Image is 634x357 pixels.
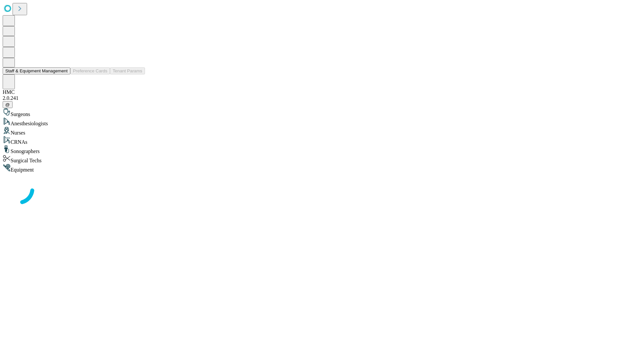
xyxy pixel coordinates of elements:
[70,67,110,74] button: Preference Cards
[3,89,631,95] div: HMC
[3,127,631,136] div: Nurses
[3,117,631,127] div: Anesthesiologists
[3,67,70,74] button: Staff & Equipment Management
[3,145,631,154] div: Sonographers
[3,164,631,173] div: Equipment
[110,67,145,74] button: Tenant Params
[3,108,631,117] div: Surgeons
[3,95,631,101] div: 2.0.241
[3,136,631,145] div: CRNAs
[3,101,13,108] button: @
[3,154,631,164] div: Surgical Techs
[5,102,10,107] span: @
